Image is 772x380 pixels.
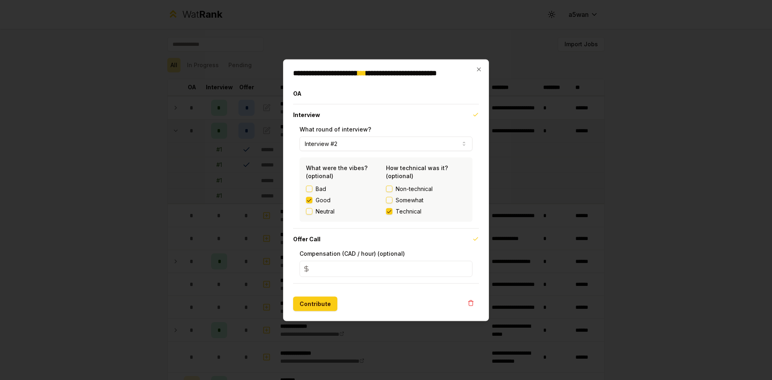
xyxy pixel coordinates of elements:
[386,185,392,192] button: Non-technical
[293,296,337,311] button: Contribute
[386,164,448,179] label: How technical was it? (optional)
[293,249,479,283] div: Offer Call
[316,207,335,215] label: Neutral
[316,196,331,204] label: Good
[386,197,392,203] button: Somewhat
[293,83,479,104] button: OA
[396,196,423,204] span: Somewhat
[293,104,479,125] button: Interview
[396,207,421,215] span: Technical
[293,228,479,249] button: Offer Call
[300,250,405,257] label: Compensation (CAD / hour) (optional)
[300,125,371,132] label: What round of interview?
[293,125,479,228] div: Interview
[386,208,392,214] button: Technical
[306,164,368,179] label: What were the vibes? (optional)
[396,185,433,193] span: Non-technical
[316,185,326,193] label: Bad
